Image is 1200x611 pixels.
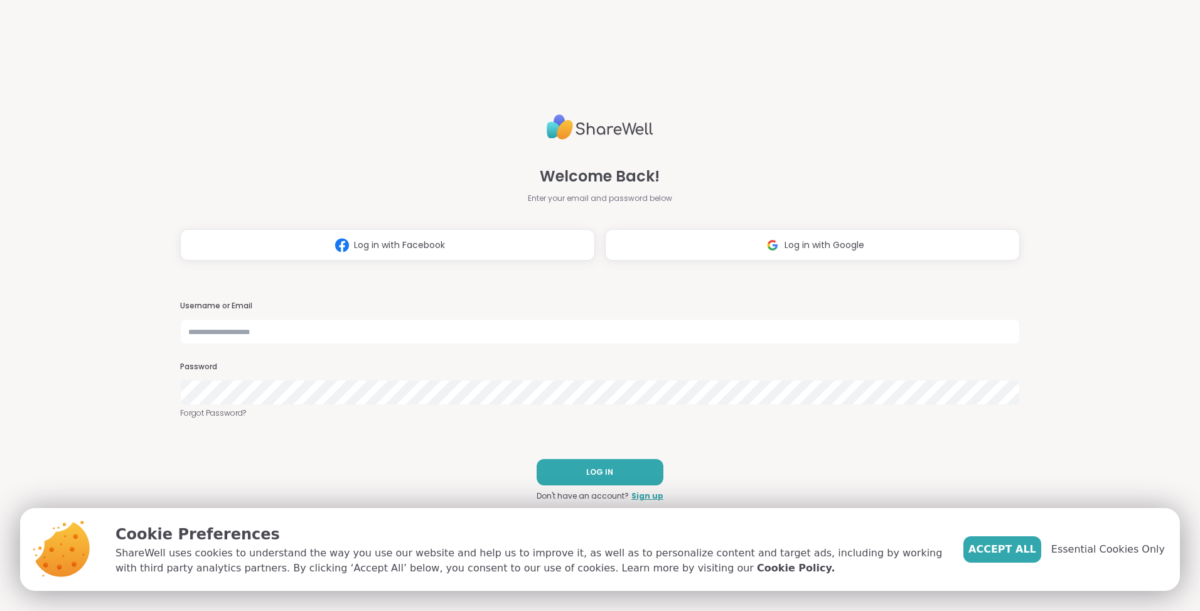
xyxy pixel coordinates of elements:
[631,490,663,502] a: Sign up
[540,165,660,188] span: Welcome Back!
[180,408,1020,419] a: Forgot Password?
[963,536,1041,563] button: Accept All
[586,467,613,478] span: LOG IN
[180,229,595,261] button: Log in with Facebook
[968,542,1036,557] span: Accept All
[757,561,835,576] a: Cookie Policy.
[330,234,354,257] img: ShareWell Logomark
[547,109,653,145] img: ShareWell Logo
[761,234,785,257] img: ShareWell Logomark
[115,546,943,576] p: ShareWell uses cookies to understand the way you use our website and help us to improve it, as we...
[180,362,1020,372] h3: Password
[354,239,445,252] span: Log in with Facebook
[115,523,943,546] p: Cookie Preferences
[537,459,663,485] button: LOG IN
[180,301,1020,311] h3: Username or Email
[528,193,672,204] span: Enter your email and password below
[605,229,1020,261] button: Log in with Google
[537,490,629,502] span: Don't have an account?
[785,239,864,252] span: Log in with Google
[1051,542,1165,557] span: Essential Cookies Only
